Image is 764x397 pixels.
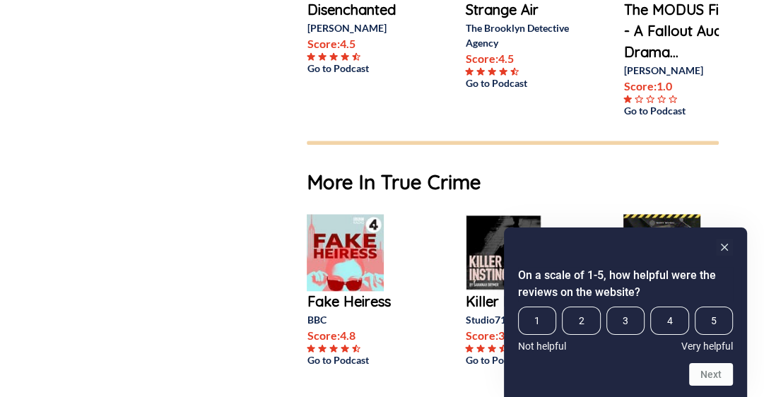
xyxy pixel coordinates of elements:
p: Score: 3.5 [465,327,578,344]
a: Killer Instinct [465,291,578,312]
a: Go to Podcast [307,61,420,76]
p: [PERSON_NAME] [623,63,736,78]
h1: More In True Crime [307,167,719,197]
p: BBC [307,312,420,327]
p: Score: 1.0 [623,78,736,95]
span: 3 [606,307,645,335]
div: On a scale of 1-5, how helpful were the reviews on the website? Select an option from 1 to 5, wit... [518,239,733,386]
p: Studio71 [465,312,578,327]
p: Score: 4.5 [465,50,578,67]
span: 5 [695,307,733,335]
span: 4 [650,307,688,335]
a: Go to Podcast [465,352,578,367]
span: 2 [562,307,600,335]
img: Fake Heiress [307,214,384,291]
a: Go to Podcast [307,352,420,367]
span: Very helpful [681,340,733,352]
p: Score: 4.5 [307,35,420,52]
a: Fake Heiress [307,291,420,312]
button: Hide survey [716,239,733,256]
img: Killer Instinct [465,214,542,291]
span: 1 [518,307,556,335]
a: Go to Podcast [623,103,736,118]
h2: On a scale of 1-5, how helpful were the reviews on the website? Select an option from 1 to 5, wit... [518,267,733,301]
p: Score: 4.8 [307,327,420,344]
div: On a scale of 1-5, how helpful were the reviews on the website? Select an option from 1 to 5, wit... [518,307,733,352]
button: Next question [689,363,733,386]
a: Go to Podcast [465,76,578,90]
span: Not helpful [518,340,566,352]
img: The Binge Cases (Various Seasons) [623,214,700,291]
p: The Brooklyn Detective Agency [465,20,578,50]
p: [PERSON_NAME] [307,20,420,35]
